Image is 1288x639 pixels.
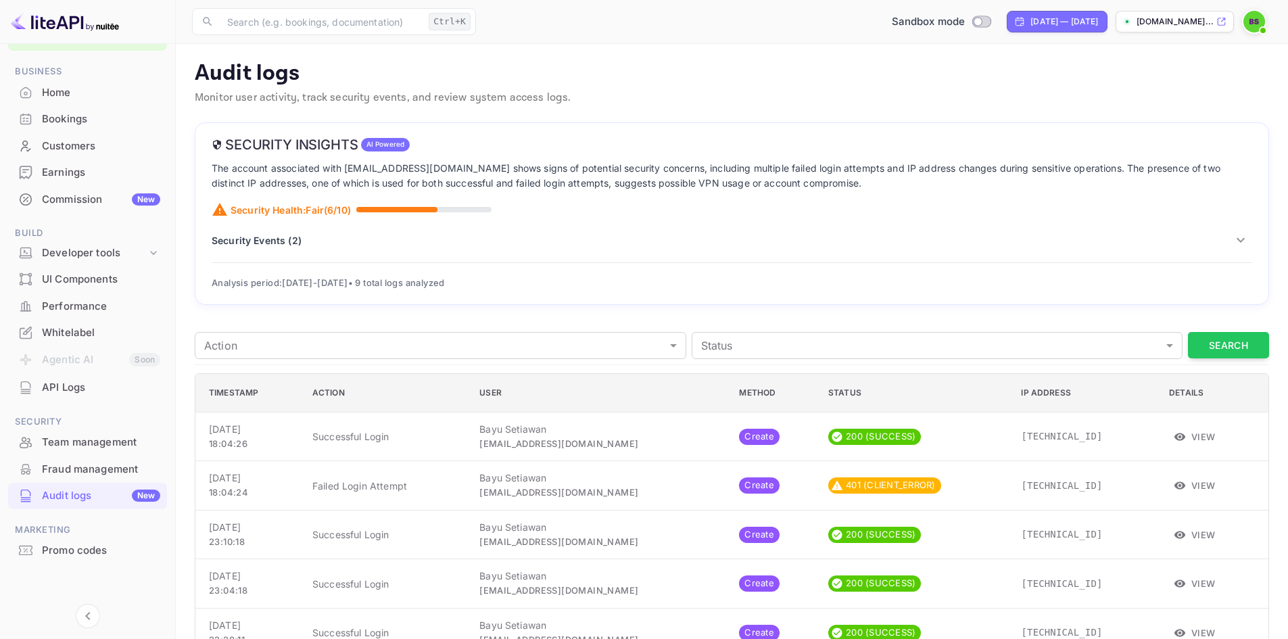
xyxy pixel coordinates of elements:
[840,479,941,492] span: 401 (CLIENT_ERROR)
[8,320,167,345] a: Whitelabel
[312,527,458,542] p: Successful Login
[8,429,167,456] div: Team management
[1169,573,1221,594] button: View
[231,203,351,217] p: Security Health: Fair ( 6 /10)
[1021,429,1147,444] p: [TECHNICAL_ID]
[479,487,638,498] span: [EMAIL_ADDRESS][DOMAIN_NAME]
[42,299,160,314] div: Performance
[76,604,100,628] button: Collapse navigation
[739,430,780,444] span: Create
[212,161,1252,191] p: The account associated with [EMAIL_ADDRESS][DOMAIN_NAME] shows signs of potential security concer...
[209,536,245,547] span: 23:10:18
[8,266,167,291] a: UI Components
[8,429,167,454] a: Team management
[312,577,458,591] p: Successful Login
[361,139,410,149] span: AI Powered
[219,8,423,35] input: Search (e.g. bookings, documentation)
[209,585,247,596] span: 23:04:18
[8,375,167,400] a: API Logs
[886,14,997,30] div: Switch to Production mode
[479,422,717,436] p: Bayu Setiawan
[1169,475,1221,496] button: View
[739,528,780,542] span: Create
[209,422,291,436] p: [DATE]
[42,543,160,559] div: Promo codes
[212,277,445,288] span: Analysis period: [DATE] - [DATE] • 9 total logs analyzed
[840,577,921,590] span: 200 (SUCCESS)
[479,520,717,534] p: Bayu Setiawan
[1243,11,1265,32] img: Bayu Setiawan
[1169,525,1221,545] button: View
[132,193,160,206] div: New
[42,85,160,101] div: Home
[8,80,167,106] div: Home
[42,112,160,127] div: Bookings
[479,536,638,547] span: [EMAIL_ADDRESS][DOMAIN_NAME]
[8,456,167,481] a: Fraud management
[892,14,965,30] span: Sandbox mode
[479,569,717,583] p: Bayu Setiawan
[1137,16,1214,28] p: [DOMAIN_NAME]...
[302,374,469,412] th: Action
[8,483,167,508] a: Audit logsNew
[840,430,921,444] span: 200 (SUCCESS)
[1021,527,1147,542] p: [TECHNICAL_ID]
[8,187,167,212] a: CommissionNew
[1169,427,1221,447] button: View
[479,471,717,485] p: Bayu Setiawan
[42,245,147,261] div: Developer tools
[739,577,780,590] span: Create
[1188,332,1269,358] button: Search
[212,233,302,247] p: Security Events ( 2 )
[195,90,1269,106] p: Monitor user activity, track security events, and review system access logs.
[195,374,302,412] th: Timestamp
[8,187,167,213] div: CommissionNew
[8,106,167,131] a: Bookings
[209,520,291,534] p: [DATE]
[212,137,358,153] h6: Security Insights
[479,438,638,449] span: [EMAIL_ADDRESS][DOMAIN_NAME]
[209,569,291,583] p: [DATE]
[209,618,291,632] p: [DATE]
[8,226,167,241] span: Build
[42,325,160,341] div: Whitelabel
[8,133,167,158] a: Customers
[42,192,160,208] div: Commission
[817,374,1010,412] th: Status
[8,106,167,133] div: Bookings
[42,380,160,396] div: API Logs
[8,538,167,564] div: Promo codes
[209,438,247,449] span: 18:04:26
[8,266,167,293] div: UI Components
[1021,577,1147,591] p: [TECHNICAL_ID]
[42,435,160,450] div: Team management
[728,374,817,412] th: Method
[42,272,160,287] div: UI Components
[479,618,717,632] p: Bayu Setiawan
[8,293,167,318] a: Performance
[42,139,160,154] div: Customers
[429,13,471,30] div: Ctrl+K
[8,538,167,563] a: Promo codes
[8,133,167,160] div: Customers
[312,429,458,444] p: Successful Login
[1010,374,1158,412] th: IP Address
[209,471,291,485] p: [DATE]
[8,80,167,105] a: Home
[11,11,119,32] img: LiteAPI logo
[8,375,167,401] div: API Logs
[8,415,167,429] span: Security
[469,374,728,412] th: User
[42,488,160,504] div: Audit logs
[8,241,167,265] div: Developer tools
[739,479,780,492] span: Create
[1021,479,1147,493] p: [TECHNICAL_ID]
[312,479,458,493] p: Failed Login Attempt
[8,64,167,79] span: Business
[8,320,167,346] div: Whitelabel
[209,487,248,498] span: 18:04:24
[42,462,160,477] div: Fraud management
[8,293,167,320] div: Performance
[479,585,638,596] span: [EMAIL_ADDRESS][DOMAIN_NAME]
[8,160,167,185] a: Earnings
